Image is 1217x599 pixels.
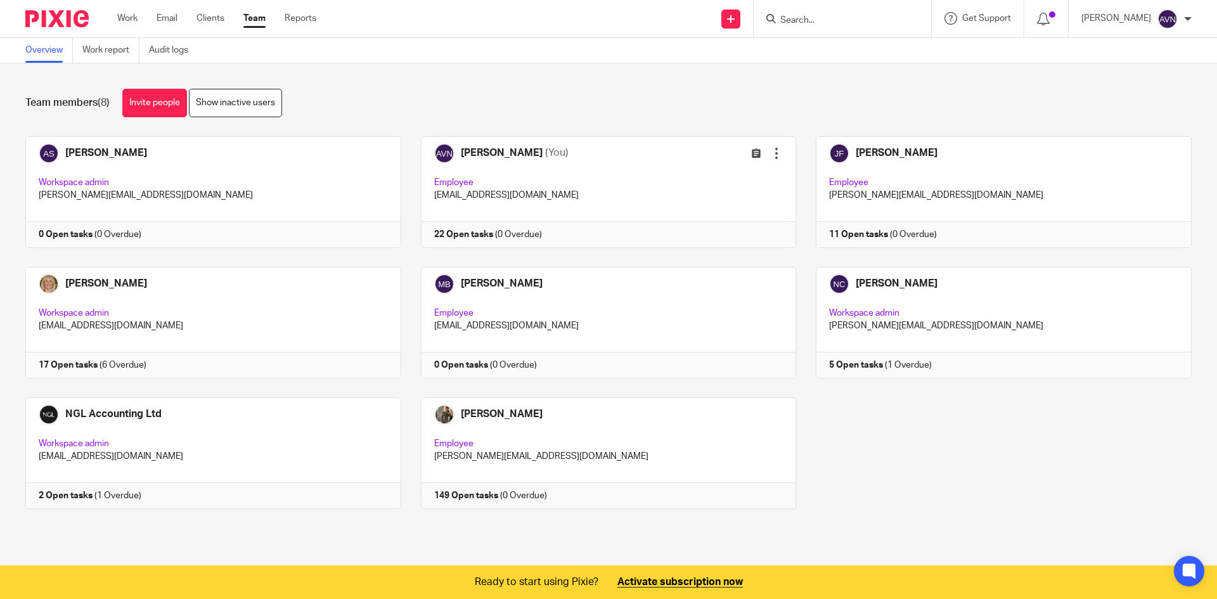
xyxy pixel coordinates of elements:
img: svg%3E [1157,9,1178,29]
a: Clients [196,12,224,25]
a: Reports [285,12,316,25]
span: (8) [98,98,110,108]
a: Email [157,12,177,25]
a: Work [117,12,138,25]
a: Invite people [122,89,187,117]
span: Get Support [962,14,1011,23]
h1: Team members [25,96,110,110]
input: Search [779,15,893,27]
a: Audit logs [149,38,198,63]
a: Show inactive users [189,89,282,117]
a: Work report [82,38,139,63]
img: Pixie [25,10,89,27]
a: Overview [25,38,73,63]
p: [PERSON_NAME] [1081,12,1151,25]
a: Team [243,12,266,25]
